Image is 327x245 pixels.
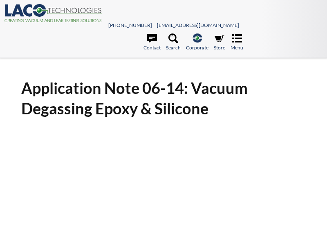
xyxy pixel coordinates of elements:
h1: Application Note 06-14: Vacuum Degassing Epoxy & Silicone [21,78,306,118]
a: Contact [143,33,161,51]
a: Search [166,33,181,51]
a: [PHONE_NUMBER] [108,22,152,28]
span: Corporate [186,44,208,51]
a: Store [214,33,225,51]
a: Menu [231,33,243,51]
a: [EMAIL_ADDRESS][DOMAIN_NAME] [157,22,239,28]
